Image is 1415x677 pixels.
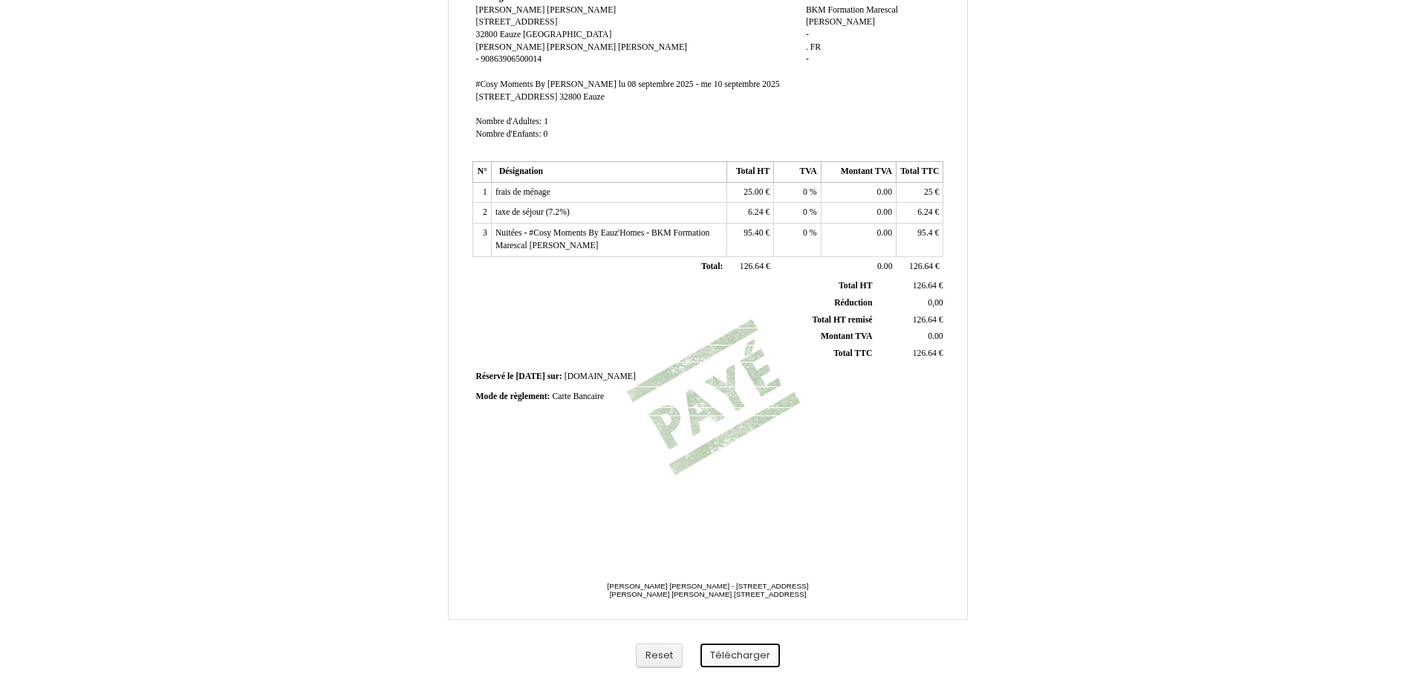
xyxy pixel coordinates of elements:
[726,224,773,256] td: €
[806,30,809,39] span: -
[476,54,479,64] span: -
[726,256,773,277] td: €
[552,392,604,401] span: Carte Bancaire
[833,349,872,358] span: Total TTC
[726,162,773,183] th: Total HT
[726,203,773,224] td: €
[544,129,548,139] span: 0
[913,281,937,291] span: 126.64
[913,349,937,358] span: 126.64
[619,80,780,89] span: lu 08 septembre 2025 - me 10 septembre 2025
[740,262,764,271] span: 126.64
[608,582,809,590] span: [PERSON_NAME] [PERSON_NAME] - [STREET_ADDRESS]
[897,182,943,203] td: €
[500,30,521,39] span: Eauze
[726,182,773,203] td: €
[877,228,892,238] span: 0.00
[476,129,541,139] span: Nombre d'Enfants:
[495,187,550,197] span: frais de ménage
[774,162,821,183] th: TVA
[812,315,872,325] span: Total HT remisé
[810,42,821,52] span: FR
[877,207,892,217] span: 0.00
[476,5,617,15] span: [PERSON_NAME] [PERSON_NAME]
[803,187,807,197] span: 0
[476,117,542,126] span: Nombre d'Adultes:
[774,203,821,224] td: %
[803,207,807,217] span: 0
[472,224,491,256] td: 3
[897,256,943,277] td: €
[1352,610,1404,666] iframe: Chat
[877,187,892,197] span: 0.00
[476,392,550,401] span: Mode de règlement:
[476,80,617,89] span: #Cosy Moments By [PERSON_NAME]
[875,346,946,363] td: €
[700,644,780,668] button: Télécharger
[924,187,933,197] span: 25
[875,278,946,294] td: €
[476,92,558,102] span: [STREET_ADDRESS]
[821,162,896,183] th: Montant TVA
[839,281,872,291] span: Total HT
[476,30,498,39] span: 32800
[834,298,872,308] span: Réduction
[806,42,808,52] span: .
[909,262,933,271] span: 126.64
[559,92,581,102] span: 32800
[821,331,872,341] span: Montant TVA
[565,372,636,381] span: [DOMAIN_NAME]
[928,331,943,341] span: 0.00
[913,315,937,325] span: 126.64
[476,17,558,27] span: [STREET_ADDRESS]
[523,30,611,39] span: [GEOGRAPHIC_DATA]
[806,5,898,27] span: Marescal [PERSON_NAME]
[774,182,821,203] td: %
[877,262,892,271] span: 0.00
[897,224,943,256] td: €
[472,182,491,203] td: 1
[481,54,541,64] span: 90863906500014
[547,372,562,381] span: sur:
[476,372,514,381] span: Réservé le
[917,207,932,217] span: 6.24
[806,54,809,64] span: -
[547,42,687,52] span: [PERSON_NAME] [PERSON_NAME]
[806,5,864,15] span: BKM Formation
[476,42,545,52] span: [PERSON_NAME]
[491,162,726,183] th: Désignation
[897,162,943,183] th: Total TTC
[472,203,491,224] td: 2
[803,228,807,238] span: 0
[583,92,605,102] span: Eauze
[917,228,932,238] span: 95.4
[495,207,570,217] span: taxe de séjour (7.2%)
[897,203,943,224] td: €
[774,224,821,256] td: %
[748,207,763,217] span: 6.24
[544,117,548,126] span: 1
[636,644,683,668] button: Reset
[875,311,946,328] td: €
[472,162,491,183] th: N°
[610,590,807,598] span: [PERSON_NAME] [PERSON_NAME] [STREET_ADDRESS]
[701,262,723,271] span: Total:
[744,187,763,197] span: 25.00
[744,228,763,238] span: 95.40
[515,372,544,381] span: [DATE]
[495,228,709,250] span: Nuitées - #Cosy Moments By Eauz'Homes - BKM Formation Marescal [PERSON_NAME]
[928,298,943,308] span: 0,00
